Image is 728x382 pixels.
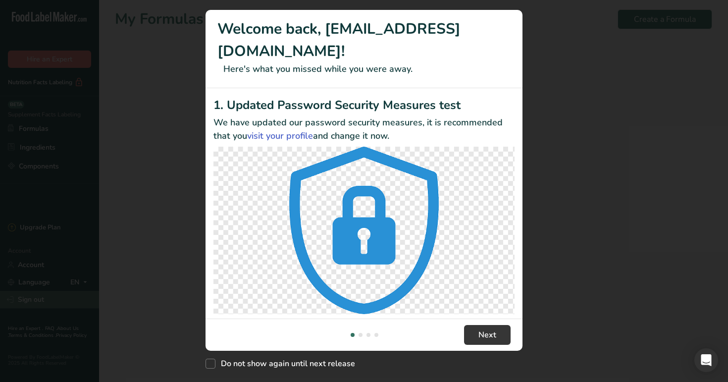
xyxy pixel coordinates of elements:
[217,62,511,76] p: Here's what you missed while you were away.
[213,96,515,114] h2: 1. Updated Password Security Measures test
[217,18,511,62] h1: Welcome back, [EMAIL_ADDRESS][DOMAIN_NAME]!
[247,130,313,142] a: visit your profile
[213,147,515,314] img: Updated Password Security Measures test
[464,325,511,345] button: Next
[213,116,515,143] p: We have updated our password security measures, it is recommended that you and change it now.
[215,359,355,369] span: Do not show again until next release
[694,348,718,372] div: Open Intercom Messenger
[478,329,496,341] span: Next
